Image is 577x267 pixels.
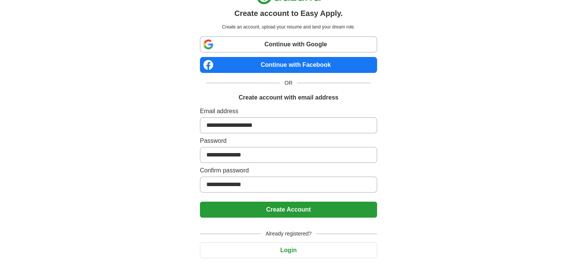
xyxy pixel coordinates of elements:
[201,24,376,30] p: Create an account, upload your resume and land your dream role.
[280,79,297,87] span: OR
[200,36,377,52] a: Continue with Google
[200,202,377,218] button: Create Account
[234,8,343,19] h1: Create account to Easy Apply.
[200,57,377,73] a: Continue with Facebook
[239,93,338,102] h1: Create account with email address
[261,230,316,238] span: Already registered?
[200,247,377,253] a: Login
[200,136,377,145] label: Password
[200,242,377,258] button: Login
[200,107,377,116] label: Email address
[200,166,377,175] label: Confirm password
